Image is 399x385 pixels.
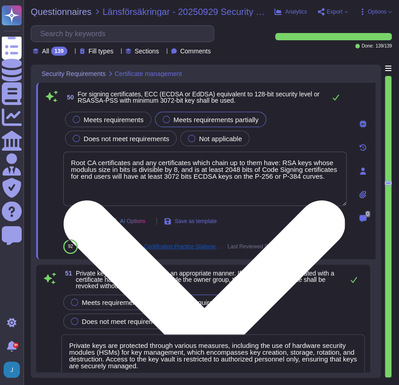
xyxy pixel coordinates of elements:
span: Done: [361,44,374,48]
span: Security Requirements [42,71,106,77]
span: Sections [135,48,159,54]
div: 9+ [13,342,19,348]
span: Certificate management [115,71,182,77]
div: 139 [51,47,67,56]
button: user [2,360,26,380]
span: Fill types [89,48,113,54]
span: Not applicable [199,135,242,143]
button: Analytics [274,8,307,15]
span: Options [368,9,386,14]
span: Länsförsäkringar - 20250929 Security Requirements Supplier Certifiicates Copy [103,7,267,16]
span: All [42,48,49,54]
input: Search by keywords [36,26,214,42]
span: For signing certificates, ECC (ECDSA or EdDSA) equivalent to 128-bit security level or RSASSA-PSS... [78,90,319,104]
span: Questionnaires [31,7,92,16]
span: Export [327,9,343,14]
span: 92 [68,244,73,249]
span: Meets requirements [84,116,144,124]
span: Meets requirements partially [174,116,258,124]
span: 139 / 139 [376,44,392,48]
img: user [4,361,20,378]
span: Analytics [285,9,307,14]
span: Comments [180,48,211,54]
span: 51 [61,270,72,276]
textarea: Root CA certificates and any certificates which chain up to them have: RSA keys whose modulus siz... [63,152,347,206]
span: 50 [63,94,74,100]
span: 0 [365,211,370,217]
span: Does not meet requirements [84,135,169,143]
